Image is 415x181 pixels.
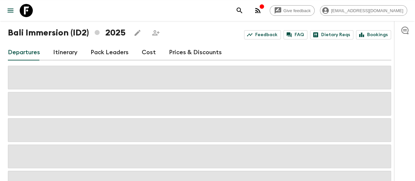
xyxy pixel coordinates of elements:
span: [EMAIL_ADDRESS][DOMAIN_NAME] [327,8,407,13]
a: FAQ [283,30,307,39]
a: Give feedback [270,5,315,16]
a: Bookings [356,30,391,39]
h1: Bali Immersion (ID2) 2025 [8,26,126,39]
button: search adventures [233,4,246,17]
a: Departures [8,45,40,60]
span: Share this itinerary [149,26,162,39]
span: Give feedback [280,8,314,13]
div: [EMAIL_ADDRESS][DOMAIN_NAME] [320,5,407,16]
a: Pack Leaders [91,45,129,60]
button: Edit this itinerary [131,26,144,39]
a: Dietary Reqs [310,30,353,39]
a: Feedback [244,30,281,39]
a: Itinerary [53,45,77,60]
a: Prices & Discounts [169,45,222,60]
button: menu [4,4,17,17]
a: Cost [142,45,156,60]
